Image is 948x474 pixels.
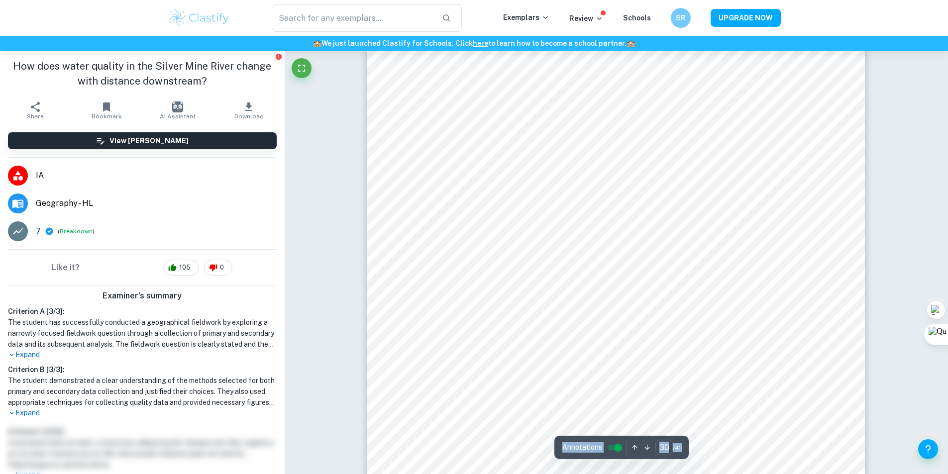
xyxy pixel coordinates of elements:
[2,38,946,49] h6: We just launched Clastify for Schools. Click to learn how to become a school partner.
[172,101,183,112] img: AI Assistant
[36,170,277,182] span: IA
[8,317,277,350] h1: The student has successfully conducted a geographical fieldwork by exploring a narrowly focused f...
[36,197,277,209] span: Geography - HL
[71,96,142,124] button: Bookmark
[204,260,232,276] div: 0
[27,113,44,120] span: Share
[214,263,229,273] span: 0
[627,39,635,47] span: 🏫
[8,350,277,360] p: Expand
[213,96,285,124] button: Download
[671,8,691,28] button: SR
[673,443,681,452] span: / 41
[109,135,189,146] h6: View [PERSON_NAME]
[8,59,277,89] h1: How does water quality in the Silver Mine River change with distance downstream?
[52,262,80,274] h6: Like it?
[36,225,41,237] p: 7
[569,13,603,24] p: Review
[711,9,781,27] button: UPGRADE NOW
[313,39,321,47] span: 🏫
[60,227,93,236] button: Breakdown
[4,290,281,302] h6: Examiner's summary
[623,14,651,22] a: Schools
[234,113,264,120] span: Download
[292,58,312,78] button: Fullscreen
[8,132,277,149] button: View [PERSON_NAME]
[272,4,434,32] input: Search for any exemplars...
[562,442,602,453] span: Annotations
[503,12,549,23] p: Exemplars
[58,227,95,236] span: ( )
[275,53,283,60] button: Report issue
[160,113,196,120] span: AI Assistant
[8,306,277,317] h6: Criterion A [ 3 / 3 ]:
[675,12,686,23] h6: SR
[8,375,277,408] h1: The student demonstrated a clear understanding of the methods selected for both primary and secon...
[92,113,122,120] span: Bookmark
[142,96,213,124] button: AI Assistant
[473,39,488,47] a: here
[163,260,199,276] div: 105
[168,8,231,28] img: Clastify logo
[8,408,277,418] p: Expand
[918,439,938,459] button: Help and Feedback
[174,263,196,273] span: 105
[8,364,277,375] h6: Criterion B [ 3 / 3 ]:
